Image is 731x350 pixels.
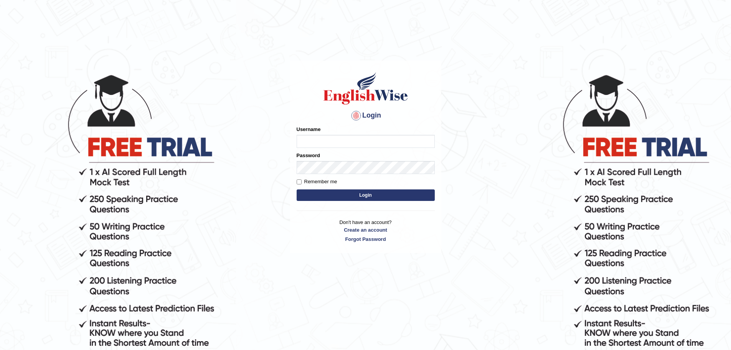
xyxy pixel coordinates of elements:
a: Create an account [297,226,435,234]
label: Password [297,152,320,159]
label: Username [297,126,321,133]
input: Remember me [297,179,302,184]
a: Forgot Password [297,236,435,243]
label: Remember me [297,178,337,186]
h4: Login [297,109,435,122]
button: Login [297,189,435,201]
img: Logo of English Wise sign in for intelligent practice with AI [322,71,409,106]
p: Don't have an account? [297,219,435,242]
